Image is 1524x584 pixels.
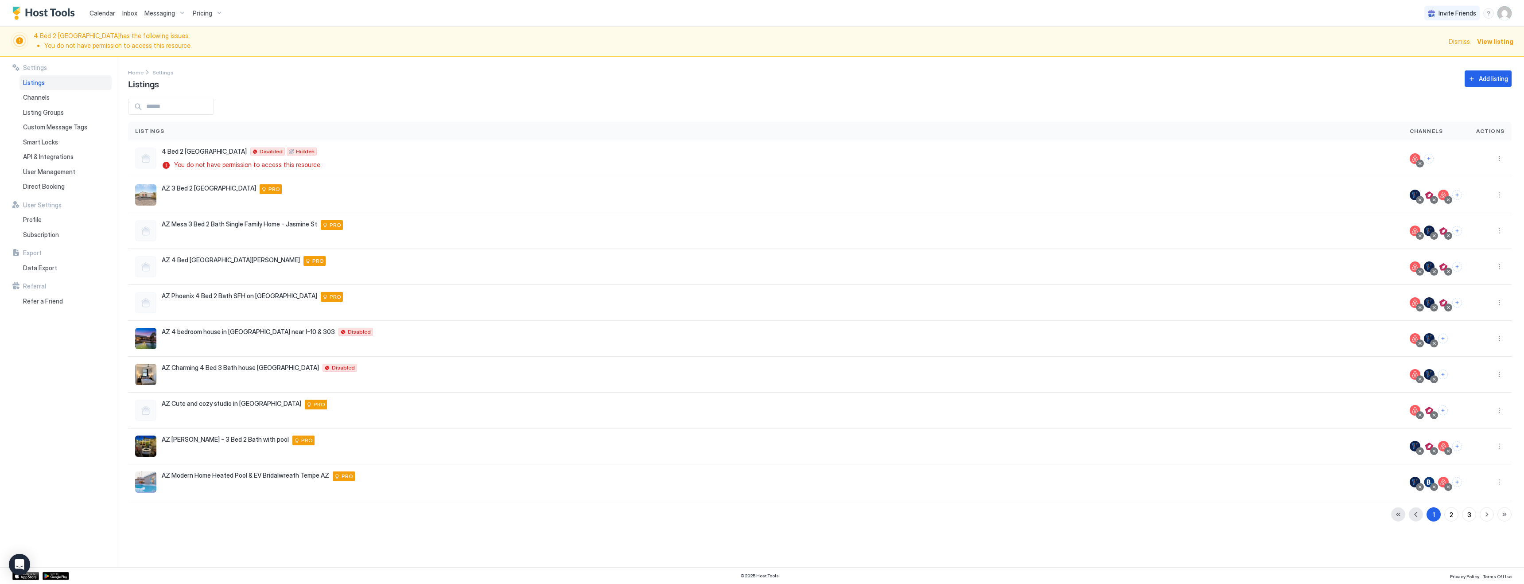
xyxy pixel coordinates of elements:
span: Inbox [122,9,137,17]
div: Host Tools Logo [12,7,79,20]
span: AZ 4 bedroom house in [GEOGRAPHIC_DATA] near I-10 & 303 [162,328,335,336]
button: Connect channels [1438,370,1448,379]
div: Google Play Store [43,572,69,580]
span: Smart Locks [23,138,58,146]
span: PRO [314,401,325,409]
span: PRO [268,185,280,193]
a: Subscription [19,227,112,242]
button: Connect channels [1452,190,1462,200]
a: Custom Message Tags [19,120,112,135]
span: 4 Bed 2 [GEOGRAPHIC_DATA] has the following issues: [34,32,1443,51]
span: Listings [23,79,45,87]
div: Breadcrumb [128,67,144,77]
span: Export [23,249,42,257]
span: 4 Bed 2 [GEOGRAPHIC_DATA] [162,148,247,156]
span: Direct Booking [23,183,65,191]
span: API & Integrations [23,153,74,161]
div: View listing [1477,37,1513,46]
a: Terms Of Use [1483,571,1512,580]
a: Home [128,67,144,77]
div: menu [1494,369,1505,380]
span: Listings [128,77,159,90]
div: listing image [135,328,156,349]
button: Connect channels [1438,405,1448,415]
button: Connect channels [1452,226,1462,236]
a: App Store [12,572,39,580]
span: Privacy Policy [1450,574,1479,579]
div: menu [1494,261,1505,272]
span: PRO [342,472,353,480]
div: User profile [1497,6,1512,20]
div: menu [1494,153,1505,164]
div: Open Intercom Messenger [9,554,30,575]
button: More options [1494,226,1505,236]
span: Refer a Friend [23,297,63,305]
button: Add listing [1465,70,1512,87]
div: listing image [135,471,156,493]
span: AZ 4 Bed [GEOGRAPHIC_DATA][PERSON_NAME] [162,256,300,264]
span: Listings [135,127,165,135]
button: Connect channels [1438,334,1448,343]
button: More options [1494,333,1505,344]
div: menu [1494,226,1505,236]
span: Invite Friends [1438,9,1476,17]
span: Pricing [193,9,212,17]
span: Messaging [144,9,175,17]
div: 3 [1467,510,1471,519]
span: © 2025 Host Tools [740,573,779,579]
button: Connect channels [1452,262,1462,272]
button: Connect channels [1452,441,1462,451]
span: AZ [PERSON_NAME] - 3 Bed 2 Bath with pool [162,436,289,444]
span: Subscription [23,231,59,239]
li: You do not have permission to access this resource. [44,42,1443,50]
a: Listing Groups [19,105,112,120]
span: AZ Phoenix 4 Bed 2 Bath SFH on [GEOGRAPHIC_DATA] [162,292,317,300]
button: More options [1494,369,1505,380]
a: Privacy Policy [1450,571,1479,580]
div: menu [1494,441,1505,452]
div: Add listing [1479,74,1508,83]
a: Channels [19,90,112,105]
span: You do not have permission to access this resource. [174,161,322,169]
a: Direct Booking [19,179,112,194]
button: 1 [1427,507,1441,522]
span: User Settings [23,201,62,209]
span: Profile [23,216,42,224]
div: Breadcrumb [152,67,174,77]
span: Listing Groups [23,109,64,117]
span: Channels [23,93,50,101]
a: Listings [19,75,112,90]
div: 1 [1433,510,1435,519]
a: Data Export [19,261,112,276]
span: Settings [23,64,47,72]
span: Custom Message Tags [23,123,87,131]
span: PRO [330,221,341,229]
button: Connect channels [1452,477,1462,487]
a: Refer a Friend [19,294,112,309]
span: Home [128,69,144,76]
button: 3 [1462,507,1476,522]
a: Profile [19,212,112,227]
span: Settings [152,69,174,76]
a: Calendar [89,8,115,18]
button: Connect channels [1452,298,1462,308]
a: API & Integrations [19,149,112,164]
div: menu [1483,8,1494,19]
a: User Management [19,164,112,179]
button: More options [1494,441,1505,452]
button: 2 [1444,507,1458,522]
span: PRO [312,257,324,265]
div: menu [1494,297,1505,308]
a: Settings [152,67,174,77]
span: Terms Of Use [1483,574,1512,579]
div: menu [1494,405,1505,416]
span: AZ Charming 4 Bed 3 Bath house [GEOGRAPHIC_DATA] [162,364,319,372]
span: AZ Mesa 3 Bed 2 Bath Single Family Home - Jasmine St [162,220,317,228]
span: Calendar [89,9,115,17]
span: Referral [23,282,46,290]
div: listing image [135,184,156,206]
button: More options [1494,477,1505,487]
div: menu [1494,190,1505,200]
